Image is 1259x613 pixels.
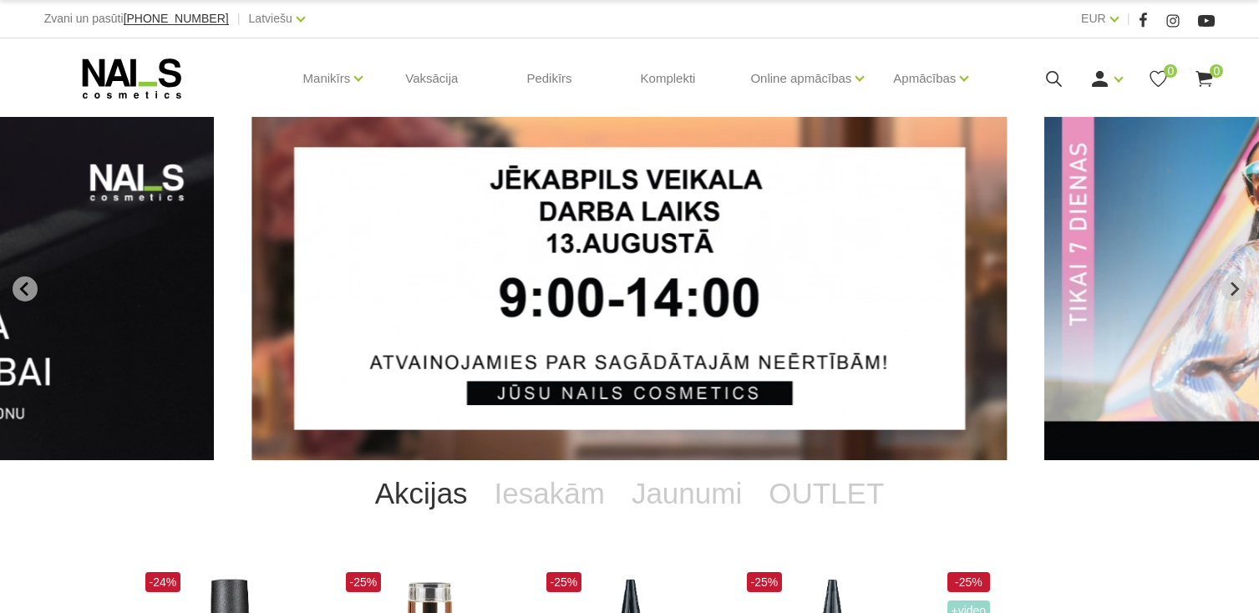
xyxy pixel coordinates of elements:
[618,460,755,527] a: Jaunumi
[1221,276,1246,301] button: Next slide
[947,572,991,592] span: -25%
[303,45,351,112] a: Manikīrs
[481,460,618,527] a: Iesakām
[249,8,292,28] a: Latviešu
[893,45,956,112] a: Apmācības
[750,45,851,112] a: Online apmācības
[1194,68,1215,89] a: 0
[145,572,181,592] span: -24%
[13,276,38,301] button: Go to last slide
[124,13,229,25] a: [PHONE_NUMBER]
[251,117,1007,460] li: 1 of 12
[124,12,229,25] span: [PHONE_NUMBER]
[627,38,709,119] a: Komplekti
[513,38,585,119] a: Pedikīrs
[346,572,382,592] span: -25%
[1081,8,1106,28] a: EUR
[1210,64,1223,78] span: 0
[392,38,471,119] a: Vaksācija
[1148,68,1169,89] a: 0
[1127,8,1130,29] span: |
[747,572,783,592] span: -25%
[755,460,897,527] a: OUTLET
[362,460,481,527] a: Akcijas
[546,572,582,592] span: -25%
[237,8,241,29] span: |
[44,8,229,29] div: Zvani un pasūti
[1164,64,1177,78] span: 0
